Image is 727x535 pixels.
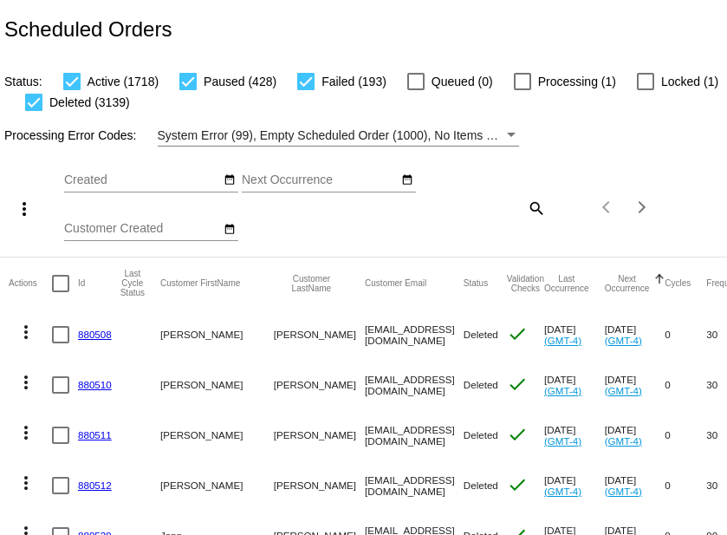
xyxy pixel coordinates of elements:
mat-cell: [PERSON_NAME] [160,460,274,511]
mat-cell: [DATE] [544,310,605,360]
span: Processing Error Codes: [4,128,137,142]
mat-cell: [EMAIL_ADDRESS][DOMAIN_NAME] [365,460,464,511]
mat-cell: [DATE] [544,410,605,460]
input: Created [64,173,220,187]
span: Paused (428) [204,71,276,92]
mat-icon: check [507,323,528,344]
a: (GMT-4) [544,435,581,447]
mat-cell: [PERSON_NAME] [160,410,274,460]
mat-cell: [EMAIL_ADDRESS][DOMAIN_NAME] [365,360,464,410]
mat-select: Filter by Processing Error Codes [158,125,519,147]
input: Customer Created [64,222,220,236]
mat-icon: more_vert [14,199,35,219]
mat-cell: [PERSON_NAME] [160,310,274,360]
span: Locked (1) [661,71,718,92]
button: Previous page [590,190,625,225]
a: (GMT-4) [544,335,581,346]
mat-icon: more_vert [16,422,36,443]
mat-cell: 0 [665,310,706,360]
span: Deleted (3139) [49,92,130,113]
button: Change sorting for LastProcessingCycleId [120,269,145,297]
span: Processing (1) [538,71,616,92]
a: (GMT-4) [544,486,581,497]
button: Change sorting for Cycles [665,278,691,289]
button: Change sorting for LastOccurrenceUtc [544,274,589,293]
mat-cell: [DATE] [544,360,605,410]
mat-icon: check [507,374,528,395]
a: (GMT-4) [544,385,581,396]
mat-cell: [EMAIL_ADDRESS][DOMAIN_NAME] [365,410,464,460]
a: 880510 [78,379,112,390]
a: (GMT-4) [605,435,642,447]
span: Failed (193) [321,71,386,92]
input: Next Occurrence [242,173,398,187]
h2: Scheduled Orders [4,17,172,42]
mat-icon: more_vert [16,473,36,493]
mat-icon: check [507,424,528,445]
span: Deleted [464,329,498,340]
button: Change sorting for CustomerFirstName [160,278,240,289]
mat-cell: 0 [665,360,706,410]
mat-header-cell: Validation Checks [507,258,544,310]
span: Deleted [464,379,498,390]
a: (GMT-4) [605,335,642,346]
a: (GMT-4) [605,486,642,497]
mat-icon: date_range [224,173,236,187]
mat-cell: [EMAIL_ADDRESS][DOMAIN_NAME] [365,310,464,360]
mat-cell: [PERSON_NAME] [274,310,365,360]
mat-icon: more_vert [16,322,36,343]
mat-icon: date_range [401,173,413,187]
mat-cell: [PERSON_NAME] [274,460,365,511]
button: Change sorting for Id [78,278,85,289]
mat-cell: [PERSON_NAME] [274,360,365,410]
a: 880508 [78,329,112,340]
a: 880512 [78,480,112,491]
mat-icon: check [507,474,528,495]
mat-cell: [DATE] [605,410,665,460]
mat-cell: [PERSON_NAME] [160,360,274,410]
mat-icon: date_range [224,223,236,237]
span: Deleted [464,429,498,440]
button: Change sorting for NextOccurrenceUtc [605,274,650,293]
span: Deleted [464,480,498,491]
mat-cell: [DATE] [544,460,605,511]
span: Queued (0) [432,71,493,92]
a: 880511 [78,429,112,440]
mat-cell: 0 [665,460,706,511]
button: Next page [625,190,659,225]
button: Change sorting for CustomerLastName [274,274,349,293]
mat-cell: [DATE] [605,360,665,410]
span: Active (1718) [88,71,159,92]
mat-cell: [DATE] [605,460,665,511]
mat-icon: search [525,194,546,221]
mat-cell: 0 [665,410,706,460]
mat-cell: [DATE] [605,310,665,360]
button: Change sorting for Status [464,278,488,289]
mat-cell: [PERSON_NAME] [274,410,365,460]
mat-icon: more_vert [16,372,36,393]
span: Status: [4,75,42,88]
button: Change sorting for CustomerEmail [365,278,426,289]
a: (GMT-4) [605,385,642,396]
mat-header-cell: Actions [9,258,52,310]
